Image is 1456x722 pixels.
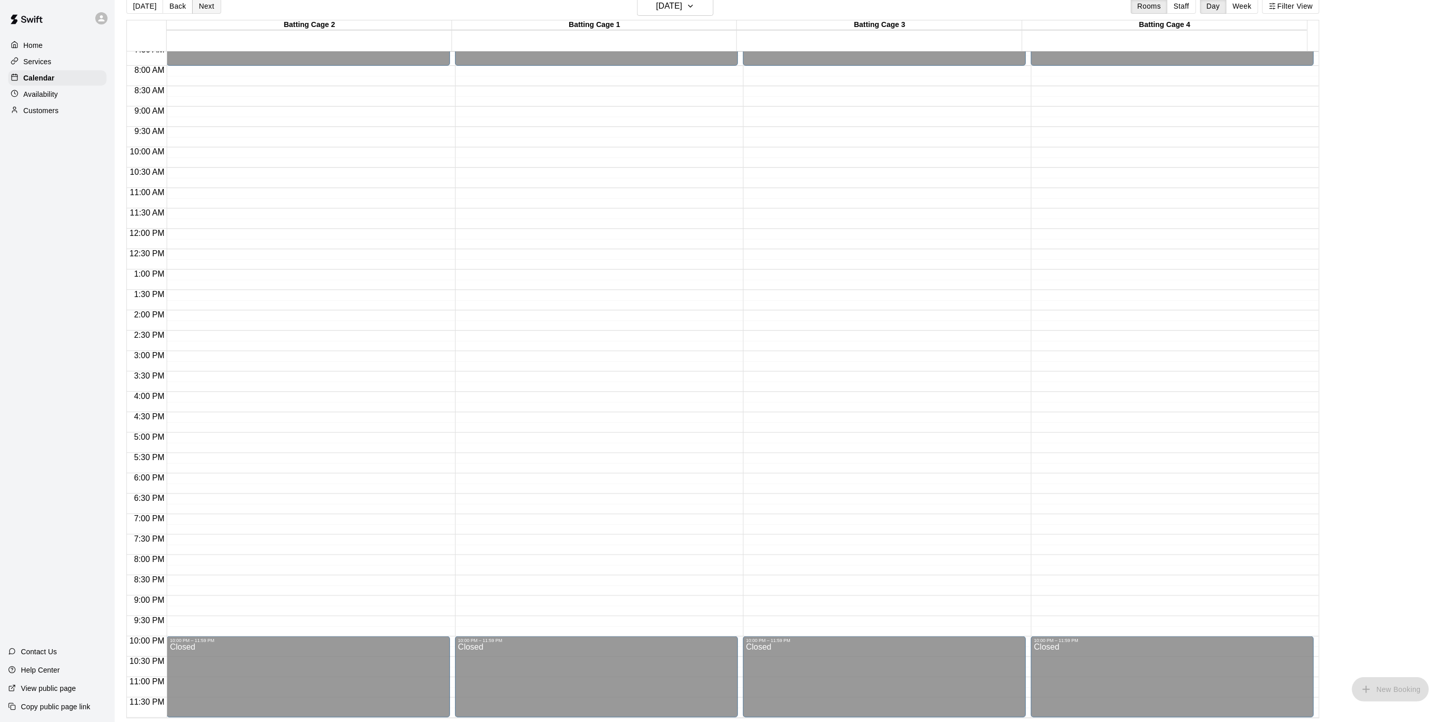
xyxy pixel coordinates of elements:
[132,127,167,136] span: 9:30 AM
[131,575,167,584] span: 8:30 PM
[131,331,167,339] span: 2:30 PM
[746,638,793,643] div: 10:00 PM – 11:59 PM
[131,555,167,564] span: 8:00 PM
[170,643,446,716] div: Closed
[131,392,167,400] span: 4:00 PM
[131,616,167,625] span: 9:30 PM
[458,638,505,643] div: 10:00 PM – 11:59 PM
[131,453,167,462] span: 5:30 PM
[23,57,51,67] p: Services
[127,147,167,156] span: 10:00 AM
[131,596,167,604] span: 9:00 PM
[743,636,1026,717] div: 10:00 PM – 11:59 PM: Closed
[21,665,60,675] p: Help Center
[23,105,59,116] p: Customers
[21,683,76,693] p: View public page
[131,534,167,543] span: 7:30 PM
[23,40,43,50] p: Home
[8,54,107,69] a: Services
[131,351,167,360] span: 3:00 PM
[131,270,167,278] span: 1:00 PM
[452,20,737,30] div: Batting Cage 1
[131,494,167,502] span: 6:30 PM
[167,636,449,717] div: 10:00 PM – 11:59 PM: Closed
[1022,20,1307,30] div: Batting Cage 4
[1031,636,1314,717] div: 10:00 PM – 11:59 PM: Closed
[132,86,167,95] span: 8:30 AM
[132,106,167,115] span: 9:00 AM
[131,412,167,421] span: 4:30 PM
[127,168,167,176] span: 10:30 AM
[8,87,107,102] a: Availability
[737,20,1022,30] div: Batting Cage 3
[127,636,167,645] span: 10:00 PM
[127,229,167,237] span: 12:00 PM
[132,66,167,74] span: 8:00 AM
[131,310,167,319] span: 2:00 PM
[455,636,738,717] div: 10:00 PM – 11:59 PM: Closed
[8,70,107,86] a: Calendar
[8,103,107,118] a: Customers
[23,89,58,99] p: Availability
[127,208,167,217] span: 11:30 AM
[21,702,90,712] p: Copy public page link
[127,657,167,665] span: 10:30 PM
[23,73,55,83] p: Calendar
[21,647,57,657] p: Contact Us
[458,643,735,716] div: Closed
[131,371,167,380] span: 3:30 PM
[131,290,167,299] span: 1:30 PM
[8,38,107,53] a: Home
[131,433,167,441] span: 5:00 PM
[131,514,167,523] span: 7:00 PM
[170,638,217,643] div: 10:00 PM – 11:59 PM
[127,677,167,686] span: 11:00 PM
[127,698,167,706] span: 11:30 PM
[1034,638,1081,643] div: 10:00 PM – 11:59 PM
[131,473,167,482] span: 6:00 PM
[127,188,167,197] span: 11:00 AM
[746,643,1023,716] div: Closed
[1034,643,1311,716] div: Closed
[127,249,167,258] span: 12:30 PM
[167,20,452,30] div: Batting Cage 2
